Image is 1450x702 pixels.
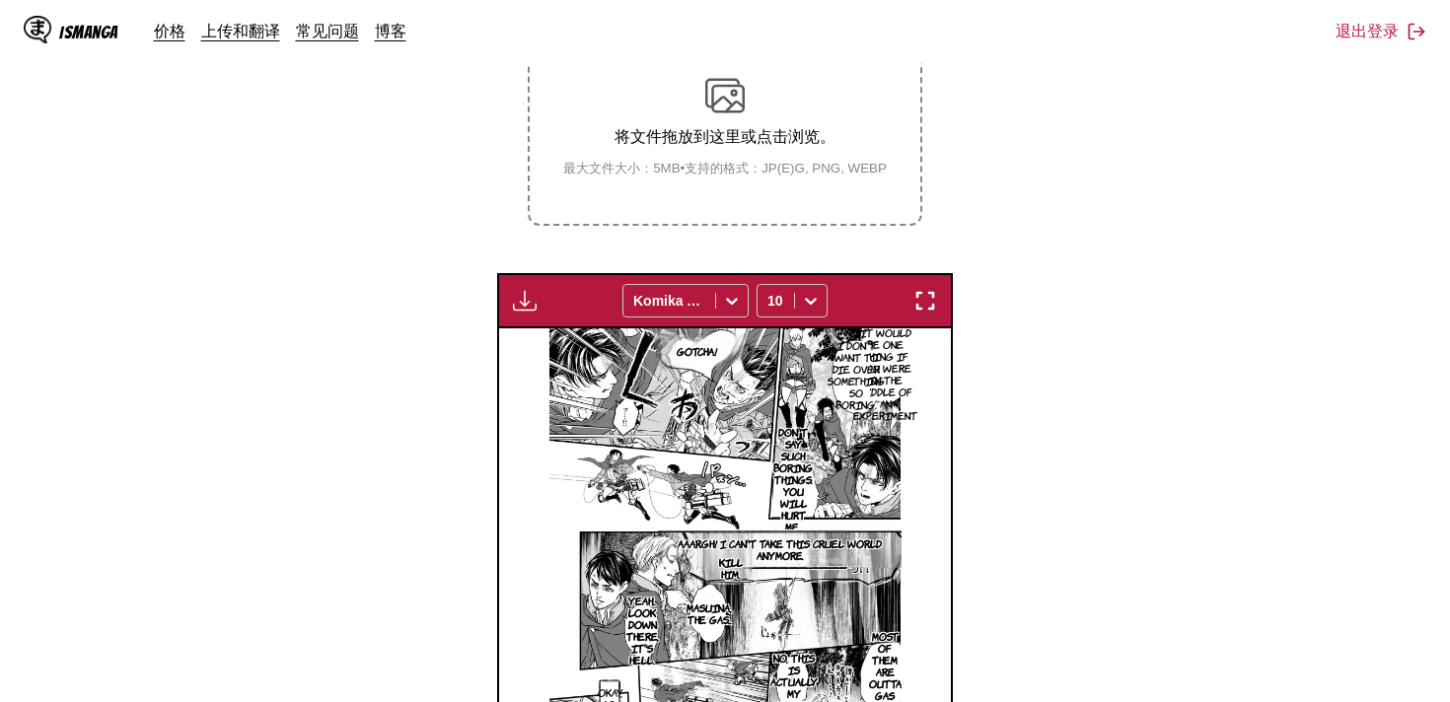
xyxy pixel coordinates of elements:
div: IsManga [59,23,118,41]
a: 常见问题 [296,21,359,40]
a: 价格 [154,21,185,40]
button: 退出登录 [1336,21,1426,42]
p: Yeah... Look down there, it's hell. [622,591,663,669]
img: Sign out [1407,22,1426,41]
img: Download translated images [513,289,537,313]
p: Don't say such boring things. You will hurt me... Damn it! [769,422,817,560]
p: Gotcha! [673,341,721,361]
p: Kill him. [710,552,753,584]
small: 最大文件大小：5MB • 支持的格式：JP(E)G, PNG, WEBP [547,160,903,177]
a: IsManga LogoIsManga [24,16,154,47]
img: Enter fullscreen [913,289,937,313]
a: 博客 [375,21,406,40]
img: IsManga Logo [24,16,51,43]
p: Aaargh! I can't take this cruel world anymore. [658,533,902,565]
p: I don't want to die over something so boring. [824,335,889,414]
p: Masuina, the gas... [683,597,736,629]
a: 上传和翻译 [201,21,280,40]
p: 将文件拖放到这里或点击浏览。 [547,127,903,148]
